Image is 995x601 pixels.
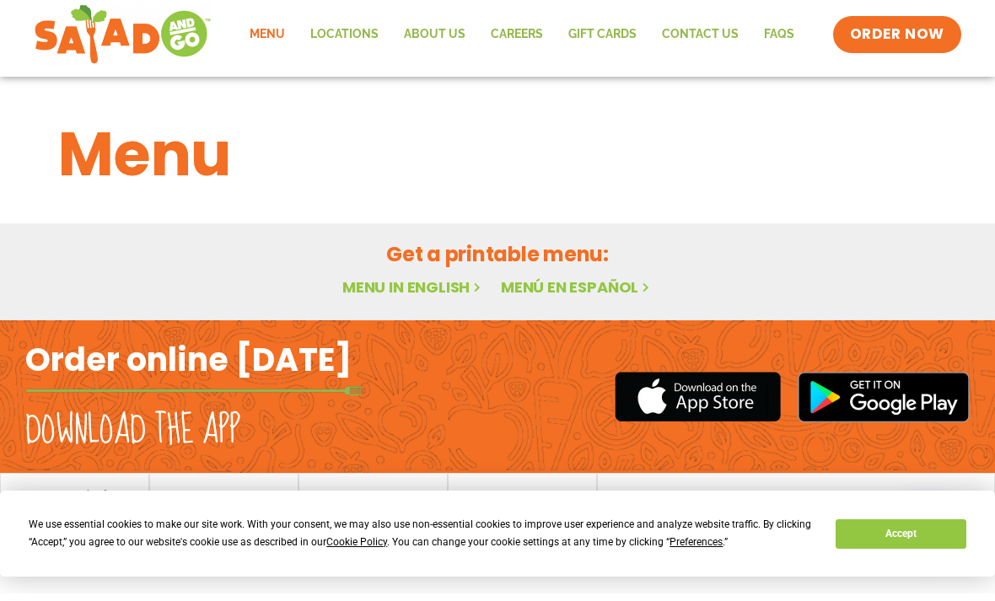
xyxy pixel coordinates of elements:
[58,247,937,276] h2: Get a printable menu:
[615,377,781,432] img: appstore
[58,116,937,207] h1: Menu
[25,394,363,403] img: fork
[342,284,484,305] a: Menu in English
[25,346,352,388] h2: Order online [DATE]
[298,23,391,62] a: Locations
[501,284,653,305] a: Menú en español
[850,32,944,52] span: ORDER NOW
[25,415,240,462] h2: Download the app
[237,23,298,62] a: Menu
[237,23,807,62] nav: Menu
[29,523,815,559] div: We use essential cookies to make our site work. With your consent, we may also use non-essential ...
[833,24,961,61] a: ORDER NOW
[9,496,140,520] a: meet chef [PERSON_NAME]
[34,8,212,76] img: new-SAG-logo-768×292
[556,23,649,62] a: GIFT CARDS
[478,23,556,62] a: Careers
[391,23,478,62] a: About Us
[326,544,387,555] span: Cookie Policy
[649,23,751,62] a: Contact Us
[670,544,723,555] span: Preferences
[751,23,807,62] a: FAQs
[798,379,970,430] img: google_play
[836,527,965,556] button: Accept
